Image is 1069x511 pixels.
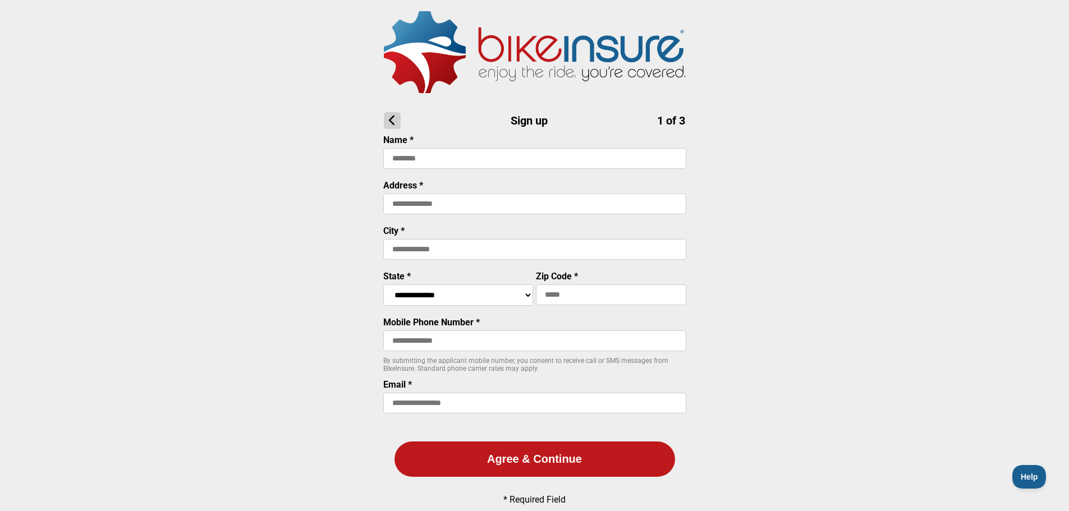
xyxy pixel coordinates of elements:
button: Agree & Continue [394,441,675,477]
iframe: Toggle Customer Support [1012,465,1047,489]
label: Address * [383,180,423,191]
span: 1 of 3 [657,114,685,127]
label: City * [383,225,405,236]
label: Mobile Phone Number * [383,317,480,328]
label: State * [383,271,411,282]
label: Zip Code * [536,271,578,282]
label: Email * [383,379,412,390]
p: * Required Field [503,494,566,505]
p: By submitting the applicant mobile number, you consent to receive call or SMS messages from BikeI... [383,357,686,372]
label: Name * [383,135,414,145]
h1: Sign up [384,112,685,129]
